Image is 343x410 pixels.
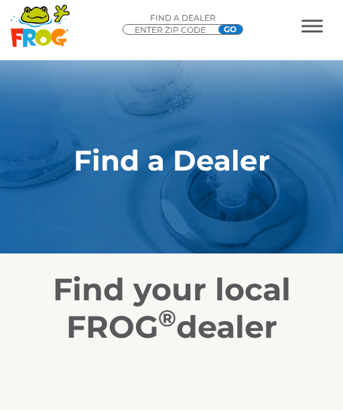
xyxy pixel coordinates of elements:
[301,19,323,32] button: MENU
[133,25,214,35] input: Zip Code Form
[218,25,243,34] input: GO
[20,144,323,177] h1: Find a Dealer
[158,304,176,332] sup: ®
[123,12,243,24] p: Find A Dealer
[20,271,323,346] h2: Find your local FROG dealer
